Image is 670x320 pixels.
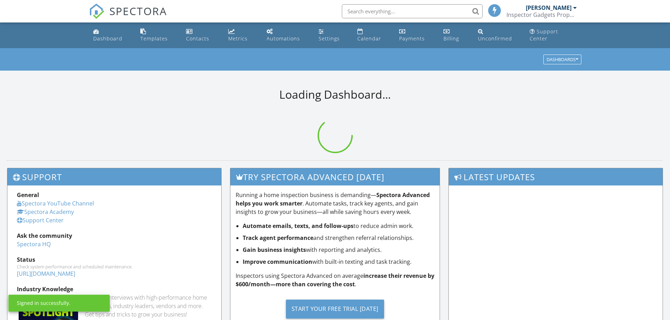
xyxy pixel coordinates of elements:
[17,285,212,293] div: Industry Knowledge
[89,4,104,19] img: The Best Home Inspection Software - Spectora
[478,35,512,42] div: Unconfirmed
[90,25,132,45] a: Dashboard
[225,25,258,45] a: Metrics
[396,25,435,45] a: Payments
[17,216,64,224] a: Support Center
[17,270,75,277] a: [URL][DOMAIN_NAME]
[93,35,122,42] div: Dashboard
[243,246,306,254] strong: Gain business insights
[530,28,558,42] div: Support Center
[449,168,663,185] h3: Latest Updates
[547,57,578,62] div: Dashboards
[17,264,212,269] div: Check system performance and scheduled maintenance.
[243,258,312,266] strong: Improve communication
[17,208,74,216] a: Spectora Academy
[243,222,435,230] li: to reduce admin work.
[526,4,572,11] div: [PERSON_NAME]
[236,272,435,288] p: Inspectors using Spectora Advanced on average .
[230,168,440,185] h3: Try spectora advanced [DATE]
[243,234,313,242] strong: Track agent performance
[243,257,435,266] li: with built-in texting and task tracking.
[527,25,580,45] a: Support Center
[109,4,167,18] span: SPECTORA
[236,191,435,216] p: Running a home inspection business is demanding— . Automate tasks, track key agents, and gain ins...
[183,25,220,45] a: Contacts
[236,191,430,207] strong: Spectora Advanced helps you work smarter
[441,25,469,45] a: Billing
[342,4,483,18] input: Search everything...
[17,255,212,264] div: Status
[228,35,248,42] div: Metrics
[236,272,434,288] strong: increase their revenue by $600/month—more than covering the cost
[243,222,353,230] strong: Automate emails, texts, and follow-ups
[475,25,522,45] a: Unconfirmed
[267,35,300,42] div: Automations
[85,293,212,319] div: In-depth interviews with high-performance home inspectors, industry leaders, vendors and more. Ge...
[186,35,209,42] div: Contacts
[17,231,212,240] div: Ask the community
[316,25,349,45] a: Settings
[444,35,459,42] div: Billing
[7,168,221,185] h3: Support
[17,240,51,248] a: Spectora HQ
[138,25,178,45] a: Templates
[17,300,70,307] div: Signed in successfully.
[506,11,577,18] div: Inspector Gadgets Property Assessments
[355,25,391,45] a: Calendar
[243,246,435,254] li: with reporting and analytics.
[319,35,340,42] div: Settings
[17,200,94,207] a: Spectora YouTube Channel
[543,55,581,65] button: Dashboards
[357,35,381,42] div: Calendar
[264,25,310,45] a: Automations (Basic)
[89,9,167,24] a: SPECTORA
[140,35,168,42] div: Templates
[243,234,435,242] li: and strengthen referral relationships.
[17,191,39,199] strong: General
[286,300,384,319] div: Start Your Free Trial [DATE]
[399,35,425,42] div: Payments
